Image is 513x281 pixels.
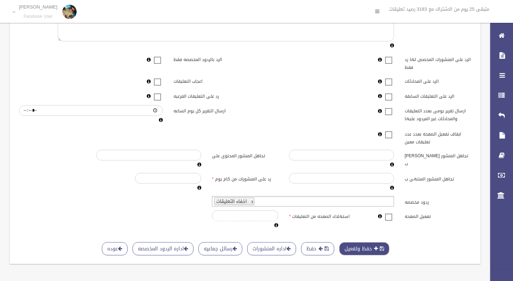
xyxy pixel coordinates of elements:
[133,242,193,255] a: اداره الردود المخصصه
[247,242,296,255] a: اداره المنشورات
[399,128,476,146] label: ايقاف تفعيل الصفحه بعدد عدد تعليقات معين
[399,76,476,86] label: الرد على المحادثات
[339,242,389,255] button: حفظ وتفعيل
[168,54,245,64] label: الرد بالردود المخصصه فقط
[399,90,476,100] label: الرد على التعليقات السابقه
[19,4,57,10] p: [PERSON_NAME]
[198,242,242,255] a: رسائل جماعيه
[168,105,245,115] label: ارسال التقرير كل يوم الساعه
[399,150,476,168] label: تجاهل المنشور [PERSON_NAME] ب
[301,242,334,255] button: حفظ
[399,105,476,123] label: ارسال تقرير يومى بعدد التعليقات والمحادثات غير المردود عليها
[19,14,57,19] small: Facebook User
[168,90,245,100] label: رد على التعليقات الفرعيه
[399,210,476,220] label: تفعيل الصفحه
[207,150,284,160] label: تجاهل المنشور المحتوى على
[207,173,284,183] label: رد على المنشورات من كام يوم
[399,196,476,206] label: ردود مخصصه
[168,76,245,86] label: اعجاب التعليقات
[284,210,361,220] label: استهلاك الصفحه من التعليقات
[102,242,128,255] a: عوده
[399,54,476,72] label: الرد على المنشورات المخصص لها رد فقط
[399,173,476,183] label: تجاهل المنشور المنتهى ب
[216,197,247,206] span: اخفاء التعليقات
